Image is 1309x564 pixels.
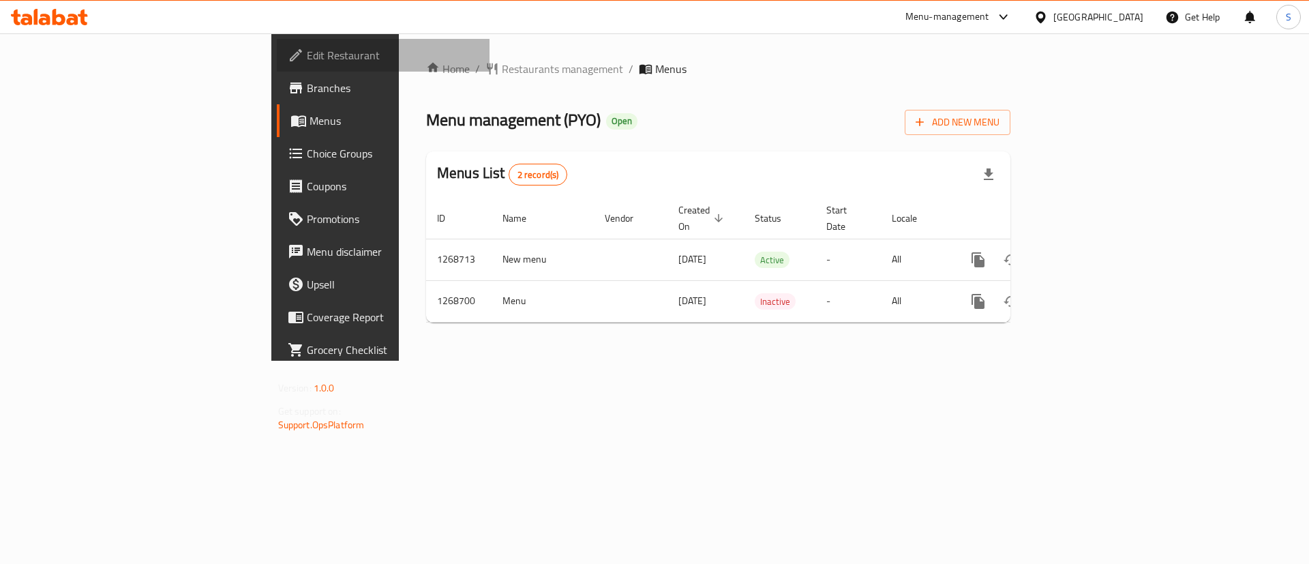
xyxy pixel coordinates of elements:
span: 2 record(s) [509,168,567,181]
span: Upsell [307,276,479,293]
span: Name [502,210,544,226]
span: Promotions [307,211,479,227]
span: Restaurants management [502,61,623,77]
button: Change Status [995,285,1027,318]
a: Edit Restaurant [277,39,490,72]
span: Menus [310,113,479,129]
td: - [815,239,881,280]
a: Choice Groups [277,137,490,170]
th: Actions [951,198,1104,239]
span: Menu management ( PYO ) [426,104,601,135]
nav: breadcrumb [426,61,1010,77]
span: Created On [678,202,727,235]
button: more [962,243,995,276]
table: enhanced table [426,198,1104,323]
td: All [881,239,951,280]
a: Grocery Checklist [277,333,490,366]
span: Open [606,115,637,127]
a: Upsell [277,268,490,301]
a: Branches [277,72,490,104]
span: Choice Groups [307,145,479,162]
span: Vendor [605,210,651,226]
td: - [815,280,881,322]
span: Edit Restaurant [307,47,479,63]
span: Version: [278,379,312,397]
span: Coupons [307,178,479,194]
div: [GEOGRAPHIC_DATA] [1053,10,1143,25]
a: Restaurants management [485,61,623,77]
a: Coupons [277,170,490,203]
div: Open [606,113,637,130]
a: Promotions [277,203,490,235]
span: Get support on: [278,402,341,420]
span: Start Date [826,202,864,235]
span: Branches [307,80,479,96]
span: [DATE] [678,292,706,310]
span: S [1286,10,1291,25]
span: Menu disclaimer [307,243,479,260]
span: Menus [655,61,687,77]
a: Coverage Report [277,301,490,333]
h2: Menus List [437,163,567,185]
td: All [881,280,951,322]
span: Inactive [755,294,796,310]
div: Total records count [509,164,568,185]
button: Change Status [995,243,1027,276]
span: Coverage Report [307,309,479,325]
a: Menus [277,104,490,137]
span: Grocery Checklist [307,342,479,358]
span: Status [755,210,799,226]
span: Locale [892,210,935,226]
span: [DATE] [678,250,706,268]
span: Active [755,252,789,268]
td: Menu [492,280,594,322]
div: Inactive [755,293,796,310]
a: Support.OpsPlatform [278,416,365,434]
button: Add New Menu [905,110,1010,135]
span: Add New Menu [916,114,999,131]
li: / [629,61,633,77]
button: more [962,285,995,318]
span: ID [437,210,463,226]
div: Export file [972,158,1005,191]
span: 1.0.0 [314,379,335,397]
a: Menu disclaimer [277,235,490,268]
td: New menu [492,239,594,280]
div: Menu-management [905,9,989,25]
